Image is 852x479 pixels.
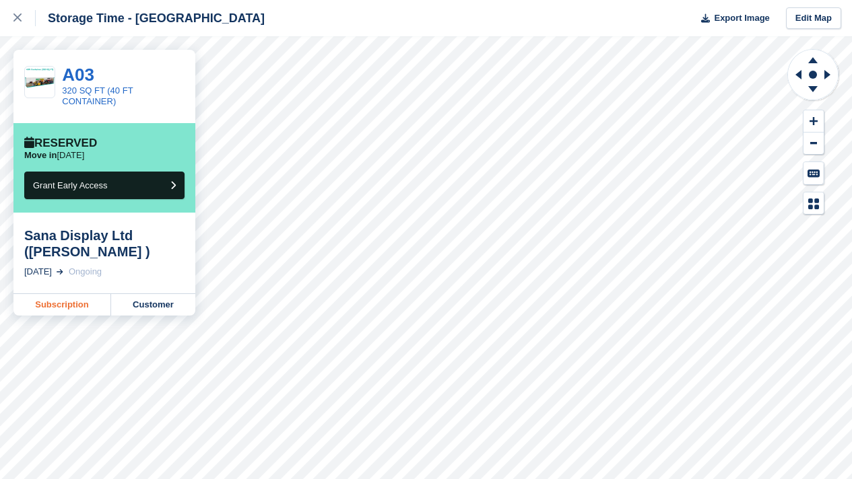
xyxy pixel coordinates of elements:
[786,7,841,30] a: Edit Map
[57,269,63,274] img: arrow-right-light-icn-cde0832a797a2874e46488d9cf13f60e5c3a73dbe684e267c42b8395dfbc2abf.svg
[13,294,111,316] a: Subscription
[804,110,824,133] button: Zoom In
[62,65,94,85] a: A03
[24,137,97,150] div: Reserved
[24,150,84,161] p: [DATE]
[714,11,769,25] span: Export Image
[62,85,133,106] a: 320 SQ FT (40 FT CONTAINER)
[693,7,770,30] button: Export Image
[33,180,108,190] span: Grant Early Access
[24,150,57,160] span: Move in
[804,133,824,155] button: Zoom Out
[36,10,265,26] div: Storage Time - [GEOGRAPHIC_DATA]
[24,265,52,279] div: [DATE]
[111,294,195,316] a: Customer
[24,172,185,199] button: Grant Early Access
[24,227,185,260] div: Sana Display Ltd ([PERSON_NAME] )
[25,67,55,97] img: 10ft%20Container%20(80%20SQ%20FT).png
[804,162,824,184] button: Keyboard Shortcuts
[804,192,824,215] button: Map Legend
[69,265,102,279] div: Ongoing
